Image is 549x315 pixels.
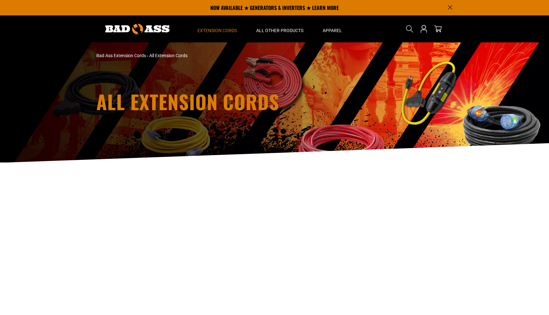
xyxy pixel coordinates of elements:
[149,53,187,58] span: All Extension Cords
[247,15,313,42] summary: All Other Products
[313,15,352,42] summary: Apparel
[96,52,331,59] nav: breadcrumbs
[96,92,331,111] h1: All Extension Cords
[147,53,148,58] span: ›
[405,24,415,34] summary: Search
[197,28,237,33] span: Extension Cords
[96,53,146,58] a: Bad Ass Extension Cords
[256,28,303,33] span: All Other Products
[105,24,170,34] img: Bad Ass Extension Cords
[188,15,247,42] summary: Extension Cords
[323,28,342,33] span: Apparel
